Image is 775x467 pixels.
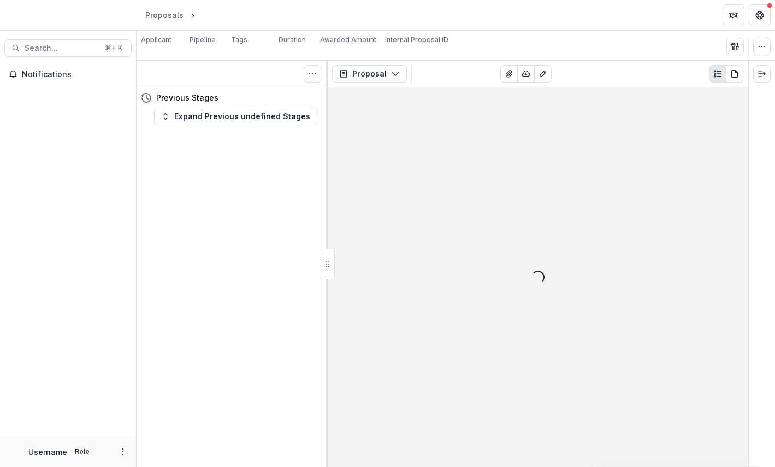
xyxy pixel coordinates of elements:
button: Partners [723,4,744,26]
p: Duration [279,35,306,45]
p: Username [28,446,67,458]
p: Tags [231,35,247,45]
p: Applicant [141,35,171,45]
p: Internal Proposal ID [385,35,448,45]
button: Get Help [749,4,771,26]
button: PDF view [726,65,743,83]
button: Notifications [4,66,132,83]
button: More [116,445,129,458]
span: Notifications [22,70,127,79]
h4: Previous Stages [156,92,218,103]
button: Proposal [332,65,407,83]
button: Expand Previous undefined Stages [154,108,317,125]
div: ⌘ + K [103,42,125,54]
div: Proposals [145,9,184,21]
span: Search... [25,44,98,53]
button: View Attached Files [500,65,518,83]
button: Edit as form [534,65,552,83]
p: Awarded Amount [320,35,376,45]
a: Proposals [141,7,188,23]
nav: breadcrumb [141,7,244,23]
button: Expand right [753,65,771,83]
button: Toggle View Cancelled Tasks [304,65,321,83]
button: Search... [4,39,132,57]
p: Pipeline [190,35,216,45]
button: Plaintext view [709,65,726,83]
p: Role [72,447,93,457]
